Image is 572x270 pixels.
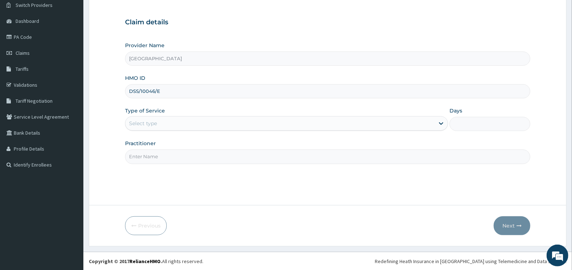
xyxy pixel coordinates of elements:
label: Days [449,107,462,114]
h3: Claim details [125,19,531,26]
span: Tariffs [16,66,29,72]
span: Switch Providers [16,2,53,8]
div: Chat with us now [38,41,122,50]
strong: Copyright © 2017 . [89,258,162,265]
textarea: Type your message and hit 'Enter' [4,187,138,212]
button: Next [494,216,530,235]
span: Claims [16,50,30,56]
a: RelianceHMO [129,258,161,265]
span: We're online! [42,86,100,159]
label: Practitioner [125,140,156,147]
label: HMO ID [125,74,145,82]
label: Type of Service [125,107,165,114]
span: Tariff Negotiation [16,98,53,104]
img: d_794563401_company_1708531726252_794563401 [13,36,29,54]
span: Dashboard [16,18,39,24]
input: Enter HMO ID [125,84,531,98]
div: Minimize live chat window [119,4,136,21]
div: Redefining Heath Insurance in [GEOGRAPHIC_DATA] using Telemedicine and Data Science! [375,258,567,265]
label: Provider Name [125,42,165,49]
div: Select type [129,120,157,127]
button: Previous [125,216,167,235]
input: Enter Name [125,150,531,164]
